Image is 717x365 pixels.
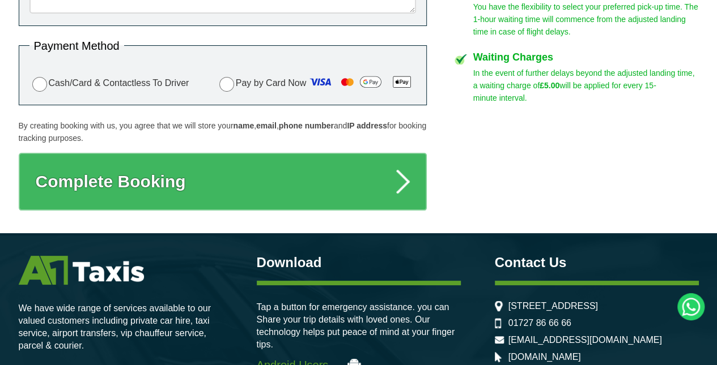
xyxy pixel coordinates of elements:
[540,81,559,90] strong: £5.00
[508,335,662,345] a: [EMAIL_ADDRESS][DOMAIN_NAME]
[19,153,427,211] button: Complete Booking
[473,67,699,104] p: In the event of further delays beyond the adjusted landing time, a waiting charge of will be appl...
[473,1,699,38] p: You have the flexibility to select your preferred pick-up time. The 1-hour waiting time will comm...
[19,119,427,144] p: By creating booking with us, you agree that we will store your , , and for booking tracking purpo...
[508,318,571,328] a: 01727 86 66 66
[508,352,581,362] a: [DOMAIN_NAME]
[29,75,189,92] label: Cash/Card & Contactless To Driver
[279,121,334,130] strong: phone number
[233,121,254,130] strong: name
[19,302,223,352] p: We have wide range of services available to our valued customers including private car hire, taxi...
[19,256,144,285] img: A1 Taxis St Albans
[29,40,124,51] legend: Payment Method
[219,77,234,92] input: Pay by Card Now
[473,52,699,62] h4: Waiting Charges
[347,121,387,130] strong: IP address
[495,301,699,311] li: [STREET_ADDRESS]
[257,301,461,351] p: Tap a button for emergency assistance. you can Share your trip details with loved ones. Our techn...
[495,256,699,269] h3: Contact Us
[32,77,47,92] input: Cash/Card & Contactless To Driver
[257,256,461,269] h3: Download
[256,121,277,130] strong: email
[217,73,416,95] label: Pay by Card Now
